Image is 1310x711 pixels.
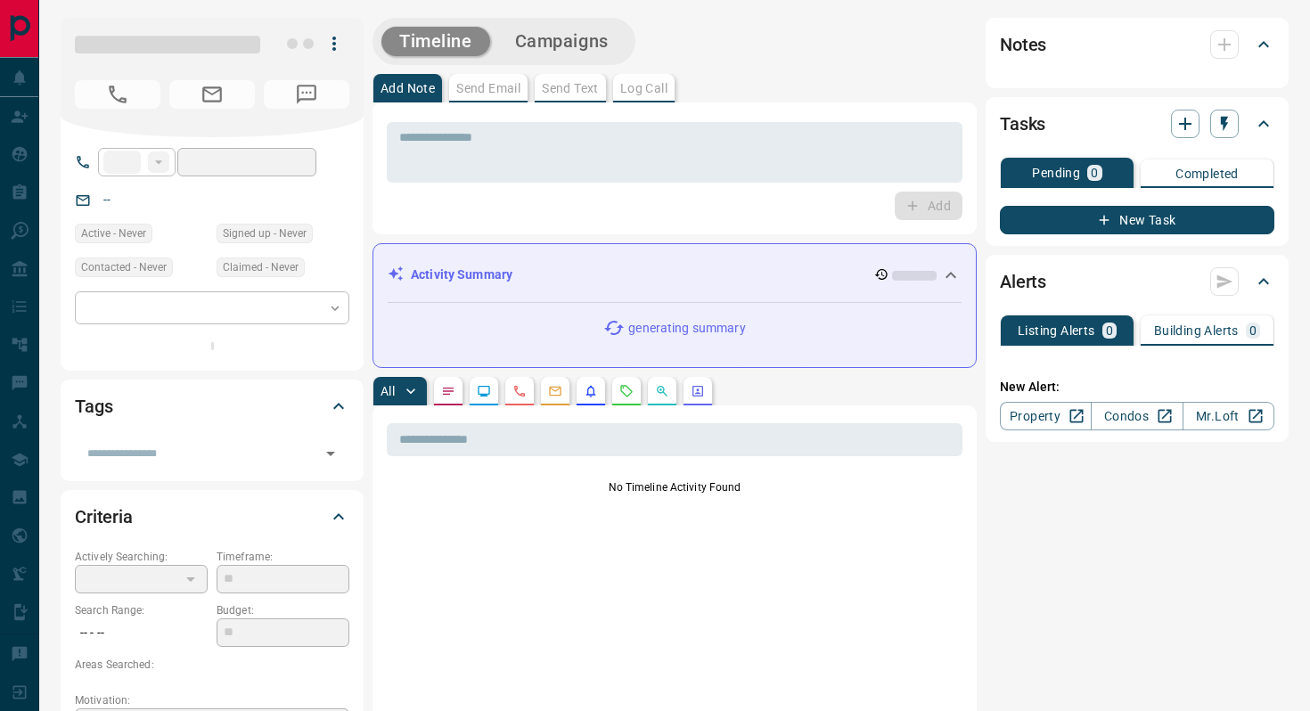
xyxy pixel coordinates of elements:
[1175,168,1239,180] p: Completed
[411,266,512,284] p: Activity Summary
[81,258,167,276] span: Contacted - Never
[655,384,669,398] svg: Opportunities
[1000,260,1274,303] div: Alerts
[477,384,491,398] svg: Lead Browsing Activity
[264,80,349,109] span: No Number
[381,27,490,56] button: Timeline
[318,441,343,466] button: Open
[1000,23,1274,66] div: Notes
[103,192,111,207] a: --
[223,225,307,242] span: Signed up - Never
[1091,167,1098,179] p: 0
[75,503,133,531] h2: Criteria
[75,657,349,673] p: Areas Searched:
[217,602,349,618] p: Budget:
[75,618,208,648] p: -- - --
[387,479,962,495] p: No Timeline Activity Found
[512,384,527,398] svg: Calls
[1000,110,1045,138] h2: Tasks
[381,82,435,94] p: Add Note
[75,549,208,565] p: Actively Searching:
[75,495,349,538] div: Criteria
[1000,30,1046,59] h2: Notes
[75,392,112,421] h2: Tags
[223,258,299,276] span: Claimed - Never
[1018,324,1095,337] p: Listing Alerts
[1091,402,1183,430] a: Condos
[75,385,349,428] div: Tags
[1154,324,1239,337] p: Building Alerts
[1000,402,1092,430] a: Property
[1000,102,1274,145] div: Tasks
[1000,267,1046,296] h2: Alerts
[1000,378,1274,396] p: New Alert:
[1032,167,1080,179] p: Pending
[628,319,745,338] p: generating summary
[1106,324,1113,337] p: 0
[75,80,160,109] span: No Number
[81,225,146,242] span: Active - Never
[1000,206,1274,234] button: New Task
[441,384,455,398] svg: Notes
[75,602,208,618] p: Search Range:
[548,384,562,398] svg: Emails
[75,692,349,708] p: Motivation:
[1183,402,1274,430] a: Mr.Loft
[584,384,598,398] svg: Listing Alerts
[1249,324,1257,337] p: 0
[169,80,255,109] span: No Email
[497,27,626,56] button: Campaigns
[619,384,634,398] svg: Requests
[691,384,705,398] svg: Agent Actions
[388,258,962,291] div: Activity Summary
[217,549,349,565] p: Timeframe:
[381,385,395,397] p: All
